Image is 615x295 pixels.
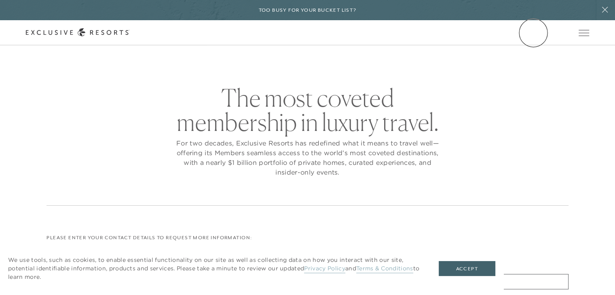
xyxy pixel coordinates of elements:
button: Accept [439,261,495,276]
p: Please enter your contact details to request more information: [46,234,568,242]
p: For two decades, Exclusive Resorts has redefined what it means to travel well—offering its Member... [174,138,441,177]
p: We use tools, such as cookies, to enable essential functionality on our site as well as collectin... [8,256,423,281]
button: Open navigation [579,30,589,36]
a: Privacy Policy [304,265,345,273]
h6: Too busy for your bucket list? [259,6,357,14]
a: Terms & Conditions [356,265,413,273]
h2: The most coveted membership in luxury travel. [174,86,441,134]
